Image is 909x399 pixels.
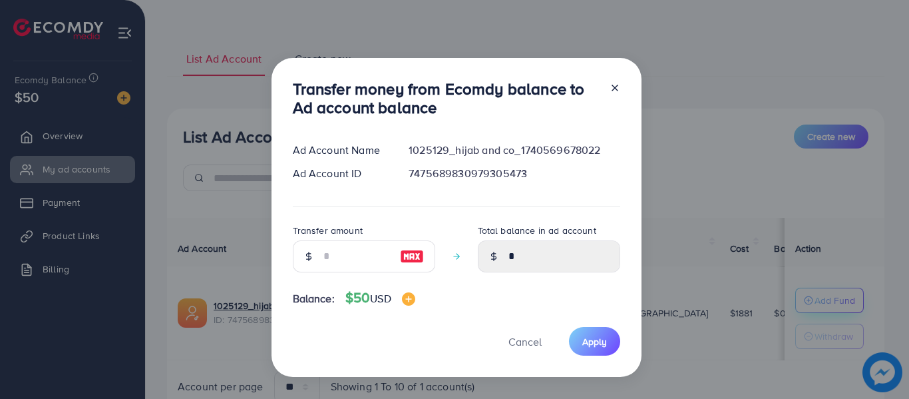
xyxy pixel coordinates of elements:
span: USD [370,291,391,306]
button: Cancel [492,327,558,356]
h3: Transfer money from Ecomdy balance to Ad account balance [293,79,599,118]
img: image [402,292,415,306]
div: Ad Account ID [282,166,399,181]
span: Balance: [293,291,335,306]
label: Transfer amount [293,224,363,237]
div: 1025129_hijab and co_1740569678022 [398,143,630,158]
span: Cancel [508,334,542,349]
div: 7475689830979305473 [398,166,630,181]
span: Apply [582,335,607,348]
img: image [400,248,424,264]
button: Apply [569,327,620,356]
div: Ad Account Name [282,143,399,158]
h4: $50 [345,290,415,306]
label: Total balance in ad account [478,224,596,237]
